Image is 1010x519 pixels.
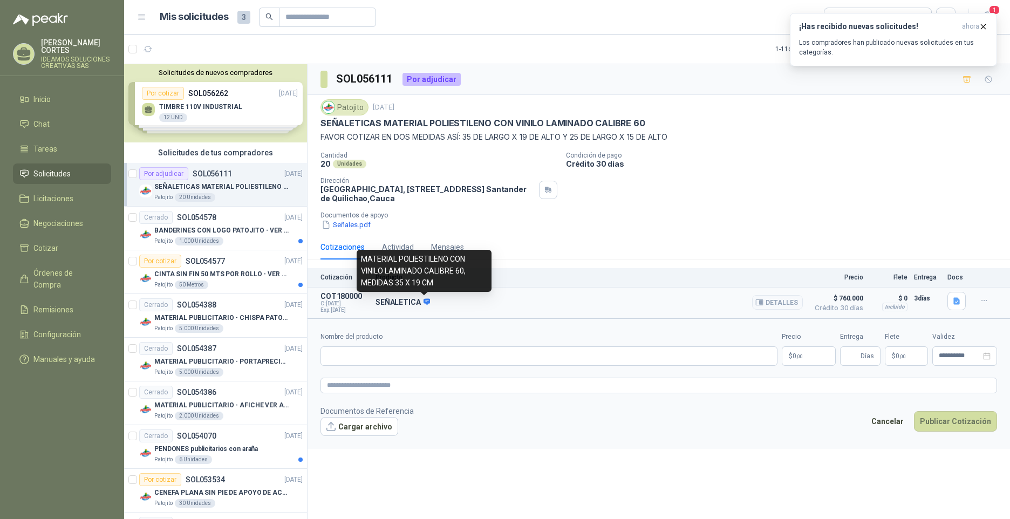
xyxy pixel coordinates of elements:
[320,417,398,436] button: Cargar archivo
[33,93,51,105] span: Inicio
[284,213,303,223] p: [DATE]
[566,159,1006,168] p: Crédito 30 días
[154,444,258,454] p: PENDONES publicitarios con araña
[870,274,907,281] p: Flete
[33,304,73,316] span: Remisiones
[175,455,212,464] div: 6 Unidades
[139,167,188,180] div: Por adjudicar
[139,359,152,372] img: Company Logo
[33,217,83,229] span: Negociaciones
[177,345,216,352] p: SOL054387
[41,39,111,54] p: [PERSON_NAME] CORTES
[124,381,307,425] a: CerradoSOL054386[DATE] Company LogoMATERIAL PUBLICITARIO - AFICHE VER ADJUNTOPatojito2.000 Unidades
[154,226,289,236] p: BANDERINES CON LOGO PATOJITO - VER DOC ADJUNTO
[139,447,152,460] img: Company Logo
[775,40,838,58] div: 1 - 11 de 11
[885,332,928,342] label: Flete
[124,294,307,338] a: CerradoSOL054388[DATE] Company LogoMATERIAL PUBLICITARIO - CHISPA PATOJITO VER ADJUNTOPatojito5.0...
[376,298,430,308] p: SEÑALETICA
[124,142,307,163] div: Solicitudes de tus compradores
[320,185,535,203] p: [GEOGRAPHIC_DATA], [STREET_ADDRESS] Santander de Quilichao , Cauca
[13,163,111,184] a: Solicitudes
[175,324,223,333] div: 5.000 Unidades
[382,241,414,253] div: Actividad
[33,118,50,130] span: Chat
[13,263,111,295] a: Órdenes de Compra
[932,332,997,342] label: Validez
[809,305,863,311] span: Crédito 30 días
[139,342,173,355] div: Cerrado
[402,73,461,86] div: Por adjudicar
[799,22,958,31] h3: ¡Has recibido nuevas solicitudes!
[13,238,111,258] a: Cotizar
[947,274,969,281] p: Docs
[154,237,173,245] p: Patojito
[790,13,997,66] button: ¡Has recibido nuevas solicitudes!ahora Los compradores han publicado nuevas solicitudes en tus ca...
[320,159,331,168] p: 20
[320,211,1006,219] p: Documentos de apoyo
[139,228,152,241] img: Company Logo
[320,219,372,230] button: Señales.pdf
[13,324,111,345] a: Configuración
[284,387,303,398] p: [DATE]
[320,99,368,115] div: Patojito
[175,237,223,245] div: 1.000 Unidades
[139,429,173,442] div: Cerrado
[13,213,111,234] a: Negociaciones
[124,425,307,469] a: CerradoSOL054070[DATE] Company LogoPENDONES publicitarios con arañaPatojito6 Unidades
[33,242,58,254] span: Cotizar
[41,56,111,69] p: IDEAMOS SOLUCIONES CREATIVAS SAS
[154,269,289,279] p: CINTA SIN FIN 50 MTS POR ROLLO - VER DOC ADJUNTO
[177,432,216,440] p: SOL054070
[139,272,152,285] img: Company Logo
[799,38,988,57] p: Los compradores han publicado nuevas solicitudes en tus categorías.
[33,143,57,155] span: Tareas
[124,207,307,250] a: CerradoSOL054578[DATE] Company LogoBANDERINES CON LOGO PATOJITO - VER DOC ADJUNTOPatojito1.000 Un...
[899,353,906,359] span: ,00
[885,346,928,366] p: $ 0,00
[320,405,414,417] p: Documentos de Referencia
[154,313,289,323] p: MATERIAL PUBLICITARIO - CHISPA PATOJITO VER ADJUNTO
[831,11,854,23] div: Todas
[896,353,906,359] span: 0
[177,214,216,221] p: SOL054578
[13,139,111,159] a: Tareas
[186,257,225,265] p: SOL054577
[175,499,215,508] div: 30 Unidades
[373,103,394,113] p: [DATE]
[154,357,289,367] p: MATERIAL PUBLICITARIO - PORTAPRECIOS VER ADJUNTO
[128,69,303,77] button: Solicitudes de nuevos compradores
[988,5,1000,15] span: 1
[139,386,173,399] div: Cerrado
[175,281,208,289] div: 50 Metros
[320,332,777,342] label: Nombre del producto
[809,274,863,281] p: Precio
[139,316,152,329] img: Company Logo
[882,303,907,311] div: Incluido
[13,188,111,209] a: Licitaciones
[793,353,803,359] span: 0
[892,353,896,359] span: $
[139,185,152,197] img: Company Logo
[33,168,71,180] span: Solicitudes
[177,388,216,396] p: SOL054386
[840,332,881,342] label: Entrega
[139,473,181,486] div: Por cotizar
[33,329,81,340] span: Configuración
[124,250,307,294] a: Por cotizarSOL054577[DATE] Company LogoCINTA SIN FIN 50 MTS POR ROLLO - VER DOC ADJUNTOPatojito50...
[154,193,173,202] p: Patojito
[237,11,250,24] span: 3
[177,301,216,309] p: SOL054388
[914,411,997,432] button: Publicar Cotización
[13,13,68,26] img: Logo peakr
[320,241,365,253] div: Cotizaciones
[320,292,369,301] p: COT180000
[13,299,111,320] a: Remisiones
[124,64,307,142] div: Solicitudes de nuevos compradoresPor cotizarSOL056262[DATE] TIMBRE 110V INDUSTRIAL12 UNDPor cotiz...
[124,469,307,513] a: Por cotizarSOL053534[DATE] Company LogoCENEFA PLANA SIN PIE DE APOYO DE ACUERDO A LA IMAGEN ADJUN...
[154,182,289,192] p: SEÑALETICAS MATERIAL POLIESTILENO CON VINILO LAMINADO CALIBRE 60
[284,475,303,485] p: [DATE]
[978,8,997,27] button: 1
[154,499,173,508] p: Patojito
[154,455,173,464] p: Patojito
